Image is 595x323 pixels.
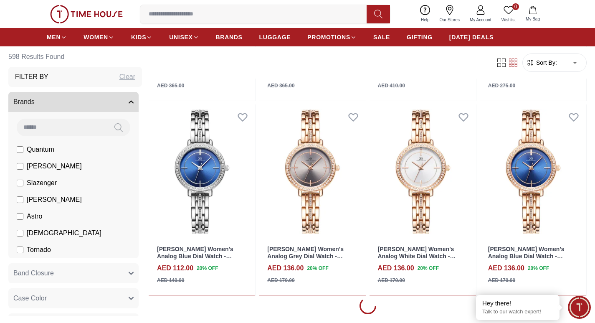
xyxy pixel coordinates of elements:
a: UNISEX [169,30,199,45]
div: AED 365.00 [267,82,294,89]
div: Chat Widget [568,296,591,319]
button: Band Closure [8,263,139,283]
div: AED 170.00 [488,277,515,284]
div: AED 140.00 [157,277,184,284]
span: PROMOTIONS [307,33,350,41]
span: Sort By: [534,58,557,67]
a: PROMOTIONS [307,30,357,45]
a: GIFTING [407,30,433,45]
div: AED 275.00 [488,82,515,89]
div: Hey there! [482,299,553,308]
h3: Filter By [15,72,48,82]
span: Tornado [27,245,51,255]
span: Quantum [27,145,54,155]
span: 20 % OFF [197,265,218,272]
h4: AED 136.00 [267,263,304,273]
h4: AED 136.00 [378,263,414,273]
span: 20 % OFF [528,265,549,272]
input: Tornado [17,247,23,253]
span: SALE [373,33,390,41]
span: BRANDS [216,33,243,41]
span: Brands [13,97,35,107]
a: [DATE] DEALS [449,30,494,45]
a: [PERSON_NAME] Women's Analog White Dial Watch - K23532-RBKW [378,246,456,267]
h4: AED 112.00 [157,263,193,273]
h6: 598 Results Found [8,47,142,67]
input: [PERSON_NAME] [17,196,23,203]
a: [PERSON_NAME] Women's Analog Blue Dial Watch - K23532-SBSN [157,246,233,267]
a: [PERSON_NAME] Women's Analog Grey Dial Watch - K23532-RBKX [267,246,344,267]
span: Our Stores [436,17,463,23]
img: Kenneth Scott Women's Analog White Dial Watch - K23532-RBKW [370,104,476,239]
span: 20 % OFF [307,265,328,272]
img: Kenneth Scott Women's Analog Blue Dial Watch - K23532-RBKN [480,104,586,239]
span: Case Color [13,293,47,303]
img: ... [50,5,123,23]
a: WOMEN [84,30,114,45]
p: Talk to our watch expert! [482,308,553,315]
span: Band Closure [13,268,54,278]
img: Kenneth Scott Women's Analog Blue Dial Watch - K23532-SBSN [149,104,255,239]
span: [DEMOGRAPHIC_DATA] [27,228,101,238]
a: MEN [47,30,67,45]
a: SALE [373,30,390,45]
div: AED 410.00 [378,82,405,89]
span: 0 [512,3,519,10]
a: BRANDS [216,30,243,45]
span: Astro [27,211,42,221]
img: Kenneth Scott Women's Analog Grey Dial Watch - K23532-RBKX [259,104,365,239]
span: [PERSON_NAME] [27,195,82,205]
input: Quantum [17,146,23,153]
button: Sort By: [526,58,557,67]
span: My Bag [522,16,543,22]
input: [DEMOGRAPHIC_DATA] [17,230,23,237]
a: [PERSON_NAME] Women's Analog Blue Dial Watch - K23532-RBKN [488,246,565,267]
span: MEN [47,33,61,41]
button: Case Color [8,288,139,308]
div: AED 170.00 [378,277,405,284]
a: KIDS [131,30,152,45]
a: Help [416,3,435,25]
a: 0Wishlist [496,3,521,25]
span: [DATE] DEALS [449,33,494,41]
a: LUGGAGE [259,30,291,45]
button: Brands [8,92,139,112]
span: KIDS [131,33,146,41]
span: Help [418,17,433,23]
span: 20 % OFF [418,265,439,272]
input: Astro [17,213,23,220]
span: [PERSON_NAME] [27,161,82,171]
div: AED 365.00 [157,82,184,89]
span: My Account [466,17,495,23]
button: My Bag [521,4,545,24]
a: Our Stores [435,3,465,25]
input: Slazenger [17,180,23,186]
div: Clear [119,72,135,82]
span: Slazenger [27,178,57,188]
span: UNISEX [169,33,192,41]
input: [PERSON_NAME] [17,163,23,170]
span: GIFTING [407,33,433,41]
span: WOMEN [84,33,108,41]
div: AED 170.00 [267,277,294,284]
span: LUGGAGE [259,33,291,41]
span: Wishlist [498,17,519,23]
h4: AED 136.00 [488,263,524,273]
